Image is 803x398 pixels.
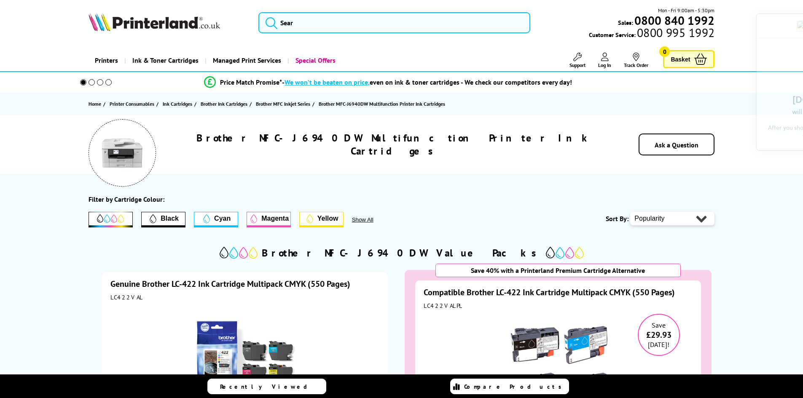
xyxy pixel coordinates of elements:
li: modal_Promise [69,75,708,90]
span: £29.93 [639,329,679,340]
a: 0800 840 1992 [633,16,714,24]
span: Price Match Promise* [220,78,282,86]
span: We won’t be beaten on price, [285,78,370,86]
input: Sear [258,12,530,33]
a: Home [89,99,103,108]
a: Log In [598,53,611,68]
a: Basket 0 [663,50,714,68]
a: Compatible Brother LC-422 Ink Cartridge Multipack CMYK (550 Pages) [424,287,675,298]
span: 0800 995 1992 [636,29,714,37]
span: 0 [659,46,670,57]
span: Magenta [261,215,289,222]
span: Printer Consumables [110,99,154,108]
img: Brother MFC-J6940DW Multifunction Printer Ink Cartridges [101,132,143,174]
div: LC422VAL [110,294,379,301]
b: 0800 840 1992 [634,13,714,28]
span: Yellow [317,215,338,222]
a: Ink & Toner Cartridges [124,50,205,71]
span: Black [161,215,179,222]
div: - even on ink & toner cartridges - We check our competitors every day! [282,78,572,86]
a: Brother Ink Cartridges [201,99,250,108]
img: Printerland Logo [89,13,220,31]
button: Filter by Black [141,212,185,227]
button: Magenta [247,212,291,227]
a: Genuine Brother LC-422 Ink Cartridge Multipack CMYK (550 Pages) [110,278,350,289]
button: Show All [352,216,396,223]
a: Support [569,53,585,68]
button: Yellow [299,212,344,227]
span: Mon - Fri 9:00am - 5:30pm [658,6,714,14]
span: Ink Cartridges [163,99,192,108]
div: Filter by Cartridge Colour: [89,195,164,203]
span: Compare Products [464,383,566,390]
span: Cyan [214,215,231,222]
span: Log In [598,62,611,68]
button: Cyan [194,212,238,227]
span: Customer Service: [589,29,714,39]
a: Special Offers [287,50,342,71]
span: Brother Ink Cartridges [201,99,247,108]
div: LC422VALPL [424,302,693,310]
a: Ink Cartridges [163,99,194,108]
div: Save 40% with a Printerland Premium Cartridge Alternative [435,264,681,277]
a: Compare Products [450,379,569,394]
a: Ask a Question [655,141,698,149]
span: Recently Viewed [220,383,316,390]
span: Sales: [618,19,633,27]
span: Brother MFC Inkjet Series [256,99,310,108]
a: Printerland Logo [89,13,248,33]
span: Basket [671,53,690,65]
span: Brother MFC-J6940DW Multifunction Printer Ink Cartridges [319,101,445,107]
a: Managed Print Services [205,50,287,71]
a: Track Order [624,53,648,68]
span: [DATE]! [648,340,669,349]
span: Sort By: [606,214,628,223]
h2: Brother MFC-J6940DW Value Packs [262,246,542,259]
a: Recently Viewed [207,379,326,394]
span: Save [652,321,666,329]
a: Printer Consumables [110,99,156,108]
a: Brother MFC Inkjet Series [256,99,312,108]
h1: Brother MFC-J6940DW Multifunction Printer Ink Cartridges [181,131,607,158]
span: Support [569,62,585,68]
a: Printers [89,50,124,71]
span: Ink & Toner Cartridges [132,50,199,71]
